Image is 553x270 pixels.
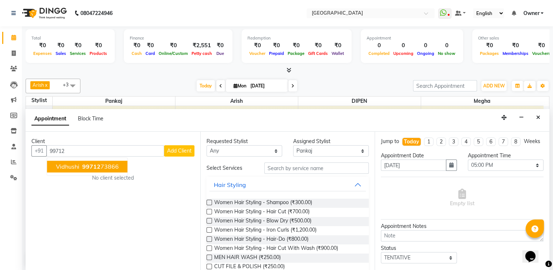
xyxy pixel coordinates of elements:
[501,51,530,56] span: Memberships
[190,51,214,56] span: Petty cash
[436,51,457,56] span: No show
[381,160,446,171] input: yyyy-mm-dd
[33,82,44,88] span: Arish
[306,51,330,56] span: Gift Cards
[197,80,215,91] span: Today
[267,51,286,56] span: Prepaid
[44,82,48,88] a: x
[19,3,69,23] img: logo
[31,112,69,125] span: Appointment
[523,10,539,17] span: Owner
[232,83,248,89] span: Mon
[144,51,157,56] span: Card
[293,138,369,145] div: Assigned Stylist
[82,163,101,170] span: 99712
[381,244,457,252] div: Status
[367,35,457,41] div: Appointment
[248,80,285,91] input: 2025-09-01
[31,145,47,157] button: +91
[468,152,543,160] div: Appointment Time
[130,51,144,56] span: Cash
[68,51,88,56] span: Services
[63,82,74,87] span: +3
[247,51,267,56] span: Voucher
[54,51,68,56] span: Sales
[31,51,54,56] span: Expenses
[214,180,246,189] div: Hair Styling
[214,199,312,208] span: Women Hair Styling - Shampoo (₹300.00)
[286,51,306,56] span: Package
[80,3,113,23] b: 08047224946
[478,51,501,56] span: Packages
[247,41,267,50] div: ₹0
[424,138,433,146] li: 1
[214,226,317,235] span: Women Hair Styling - Iron Curls (₹1,200.00)
[530,51,552,56] span: Vouchers
[461,138,471,146] li: 4
[214,208,310,217] span: Women Hair Styling - Hair Cut (₹700.00)
[499,138,508,146] li: 7
[483,83,505,89] span: ADD NEW
[56,163,79,170] span: Vidhushi
[214,41,227,50] div: ₹0
[167,147,192,154] span: Add Client
[450,189,474,207] span: Empty list
[201,164,259,172] div: Select Services
[175,97,298,106] span: Arish
[53,97,175,106] span: Pankaj
[381,222,543,230] div: Appointment Notes
[214,217,311,226] span: Women Hair Styling - Blow Dry (₹500.00)
[474,138,483,146] li: 5
[264,162,369,174] input: Search by service name
[404,138,419,146] div: Today
[88,41,109,50] div: ₹0
[157,41,190,50] div: ₹0
[530,41,552,50] div: ₹0
[486,138,496,146] li: 6
[481,81,507,91] button: ADD NEW
[381,152,457,160] div: Appointment Date
[367,51,391,56] span: Completed
[31,35,109,41] div: Total
[209,178,366,191] button: Hair Styling
[523,138,540,145] div: Weeks
[81,163,119,170] ngb-highlight: 73866
[511,138,520,146] li: 8
[533,112,543,123] button: Close
[381,138,399,145] div: Jump to
[522,241,546,263] iframe: chat widget
[130,41,144,50] div: ₹0
[415,51,436,56] span: Ongoing
[413,80,477,91] input: Search Appointment
[415,41,436,50] div: 0
[286,41,306,50] div: ₹0
[144,41,157,50] div: ₹0
[330,41,346,50] div: ₹0
[157,51,190,56] span: Online/Custom
[68,41,88,50] div: ₹0
[330,51,346,56] span: Wallet
[31,41,54,50] div: ₹0
[449,138,458,146] li: 3
[478,41,501,50] div: ₹0
[130,35,227,41] div: Finance
[391,41,415,50] div: 0
[267,41,286,50] div: ₹0
[207,138,282,145] div: Requested Stylist
[214,254,281,263] span: MEN HAIR WASH (₹250.00)
[391,51,415,56] span: Upcoming
[436,138,446,146] li: 2
[298,97,421,106] span: DIPEN
[54,41,68,50] div: ₹0
[214,235,308,244] span: Women Hair Styling - Hair-Do (₹800.00)
[436,41,457,50] div: 0
[306,41,330,50] div: ₹0
[247,35,346,41] div: Redemption
[49,174,177,182] div: No client selected
[31,138,194,145] div: Client
[215,51,226,56] span: Due
[88,51,109,56] span: Products
[214,244,338,254] span: Women Hair Styling - Hair Cut With Wash (₹900.00)
[501,41,530,50] div: ₹0
[78,115,103,122] span: Block Time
